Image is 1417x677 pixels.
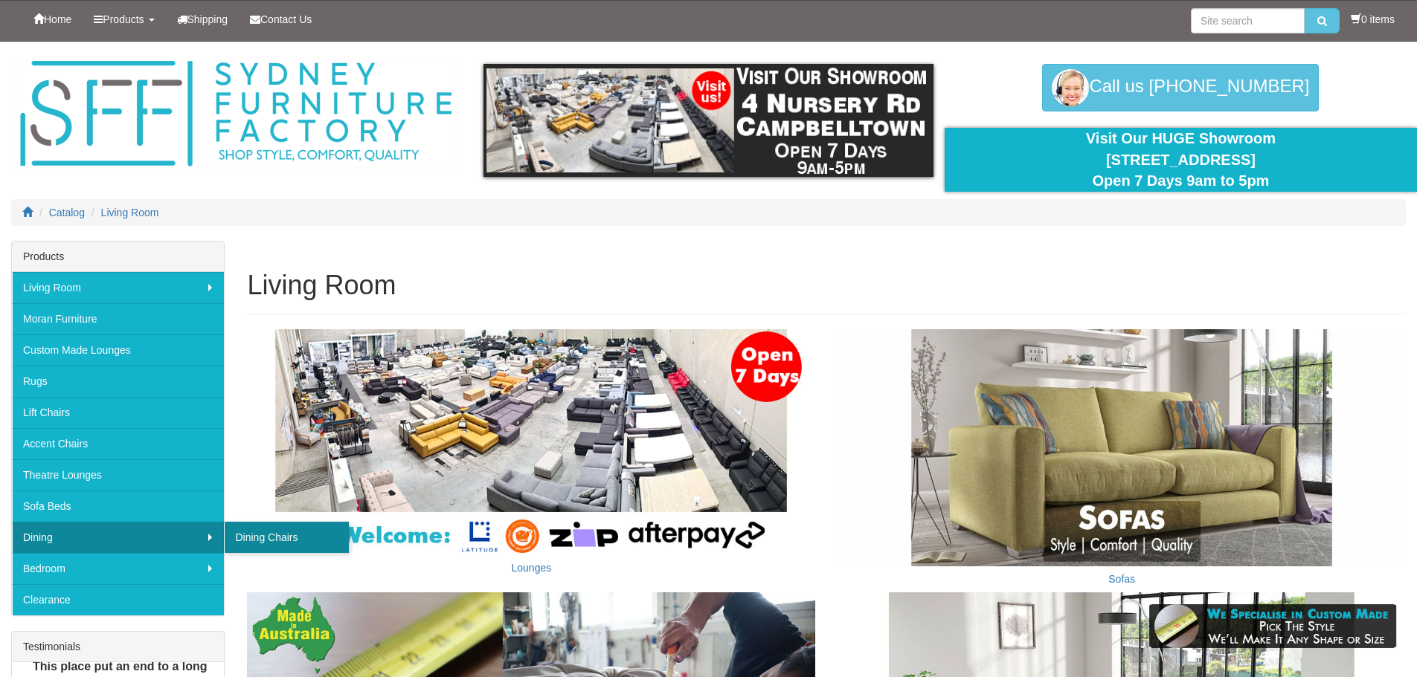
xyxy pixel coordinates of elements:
[260,13,312,25] span: Contact Us
[12,366,224,397] a: Rugs
[12,303,224,334] a: Moran Furniture
[12,428,224,459] a: Accent Chairs
[12,522,224,553] a: Dining
[224,522,349,553] a: Dining Chairs
[12,242,224,272] div: Products
[101,207,159,218] a: Living Room
[166,1,240,38] a: Shipping
[13,56,459,172] img: Sydney Furniture Factory
[12,272,224,303] a: Living Room
[239,1,323,38] a: Contact Us
[22,1,83,38] a: Home
[247,271,1406,300] h1: Living Room
[483,64,934,177] img: showroom.gif
[12,553,224,584] a: Bedroom
[12,397,224,428] a: Lift Chairs
[956,128,1406,192] div: Visit Our HUGE Showroom [STREET_ADDRESS] Open 7 Days 9am to 5pm
[12,584,224,615] a: Clearance
[1191,8,1305,33] input: Site search
[83,1,165,38] a: Products
[512,562,552,574] a: Lounges
[1108,573,1135,585] a: Sofas
[838,329,1406,566] img: Sofas
[1351,12,1395,27] li: 0 items
[247,329,815,555] img: Lounges
[49,207,85,218] a: Catalog
[187,13,228,25] span: Shipping
[44,13,71,25] span: Home
[12,334,224,366] a: Custom Made Lounges
[12,490,224,522] a: Sofa Beds
[103,13,144,25] span: Products
[12,632,224,662] div: Testimonials
[12,459,224,490] a: Theatre Lounges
